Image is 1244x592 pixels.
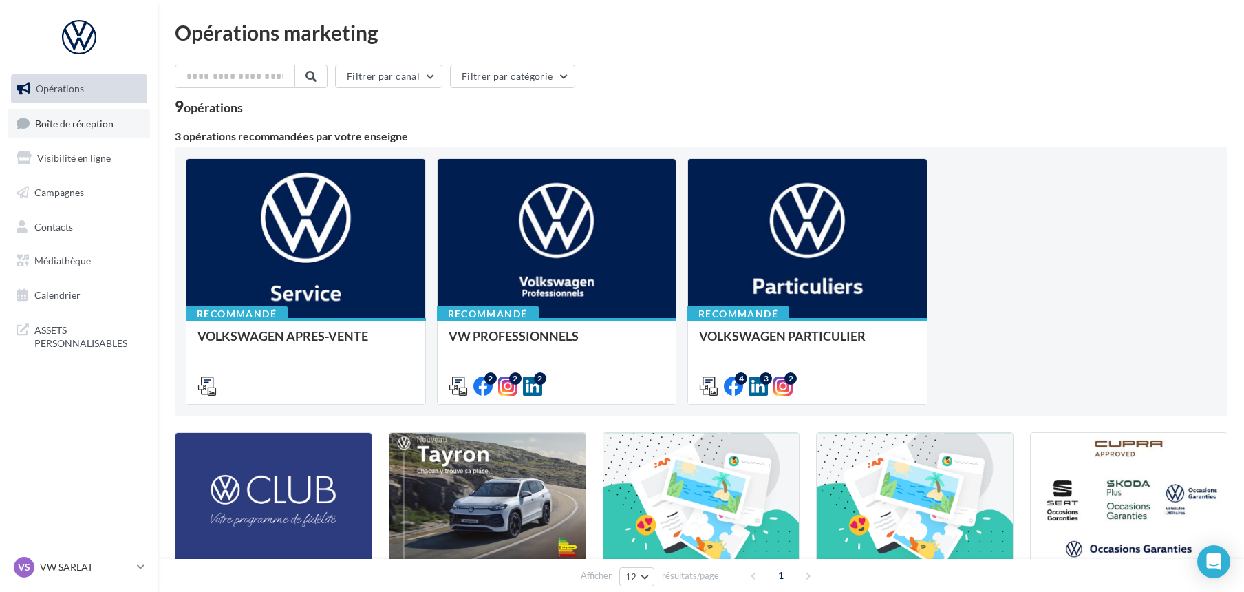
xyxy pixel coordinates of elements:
span: Médiathèque [34,255,91,266]
span: Visibilité en ligne [37,152,111,164]
a: Contacts [8,213,150,242]
a: Visibilité en ligne [8,144,150,173]
p: VW SARLAT [40,560,131,574]
span: Afficher [581,569,612,582]
span: Calendrier [34,289,81,301]
div: 2 [784,372,797,385]
a: Opérations [8,74,150,103]
button: Filtrer par canal [335,65,442,88]
a: VS VW SARLAT [11,554,147,580]
span: Campagnes [34,187,84,198]
span: résultats/page [662,569,719,582]
span: Contacts [34,220,73,232]
span: VOLKSWAGEN APRES-VENTE [197,328,368,343]
div: 9 [175,99,243,114]
span: VW PROFESSIONNELS [449,328,579,343]
div: 2 [484,372,497,385]
div: 3 [760,372,772,385]
div: 3 opérations recommandées par votre enseigne [175,131,1227,142]
div: opérations [184,101,243,114]
a: ASSETS PERSONNALISABLES [8,315,150,356]
a: Boîte de réception [8,109,150,138]
a: Campagnes [8,178,150,207]
span: 1 [770,564,792,586]
div: Recommandé [437,306,539,321]
div: Opérations marketing [175,22,1227,43]
div: 2 [509,372,522,385]
div: Recommandé [186,306,288,321]
a: Calendrier [8,281,150,310]
div: 4 [735,372,747,385]
div: Recommandé [687,306,789,321]
span: ASSETS PERSONNALISABLES [34,321,142,350]
div: 2 [534,372,546,385]
button: Filtrer par catégorie [450,65,575,88]
button: 12 [619,567,654,586]
span: 12 [625,571,637,582]
div: Open Intercom Messenger [1197,545,1230,578]
span: VS [18,560,30,574]
a: Médiathèque [8,246,150,275]
span: Boîte de réception [35,117,114,129]
span: Opérations [36,83,84,94]
span: VOLKSWAGEN PARTICULIER [699,328,866,343]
